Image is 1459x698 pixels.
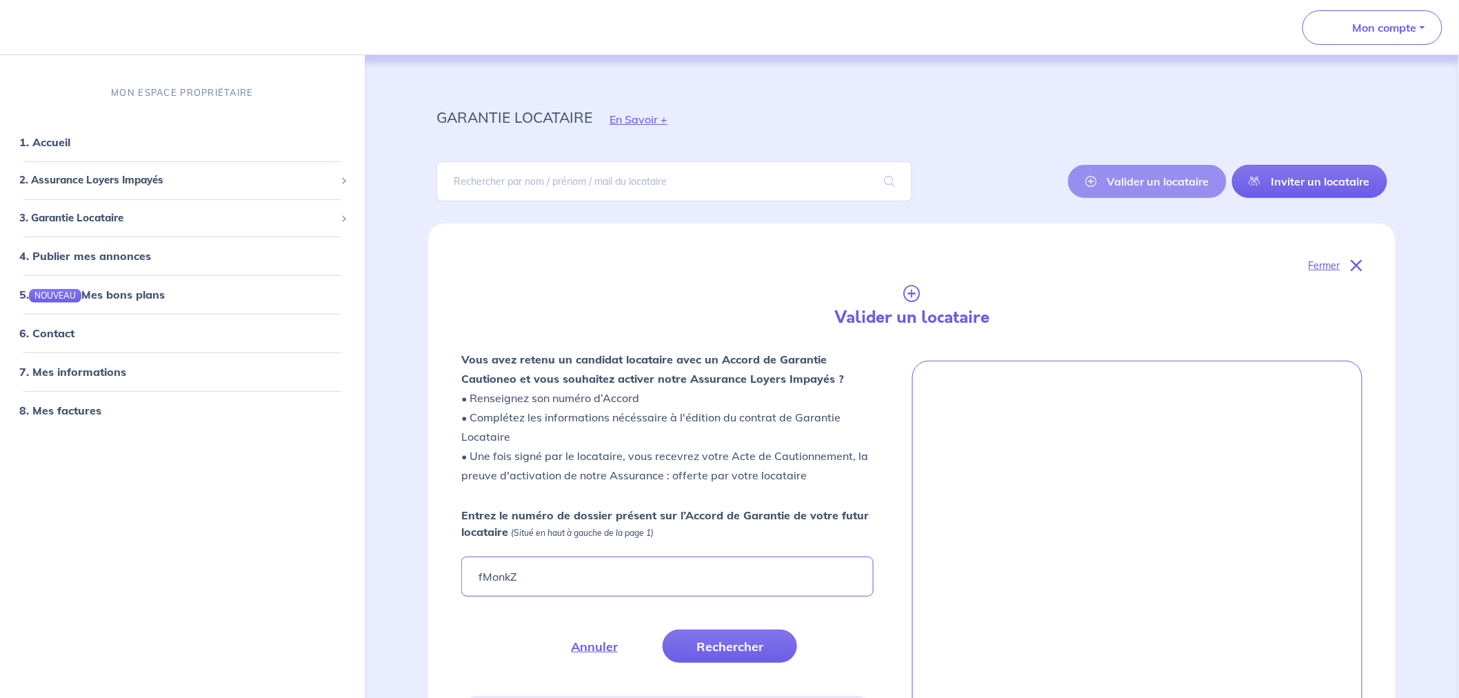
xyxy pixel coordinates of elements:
a: 5.NOUVEAUMes bons plans [19,288,165,301]
div: 5.NOUVEAUMes bons plans [6,281,359,308]
p: garantie locataire [436,105,592,130]
a: 4. Publier mes annonces [19,249,151,263]
div: 4. Publier mes annonces [6,242,359,270]
a: 1. Accueil [19,135,70,149]
button: illu_account_valid_menu.svgMon compte [1302,10,1442,45]
img: illu_account_valid_menu.svg [1325,17,1347,39]
a: Inviter un locataire [1232,165,1387,198]
button: Annuler [537,630,652,663]
span: 2. Assurance Loyers Impayés [19,172,335,188]
p: Fermer [1309,257,1340,275]
div: 1. Accueil [6,128,359,156]
span: 3. Garantie Locataire [19,210,335,226]
a: 8. Mes factures [19,404,101,418]
p: • Renseignez son numéro d’Accord • Complétez les informations nécéssaire à l'édition du contrat d... [461,350,874,485]
input: Ex : 453678 [461,557,874,597]
div: 7. Mes informations [6,359,359,386]
h4: Valider un locataire [683,308,1142,328]
strong: Entrez le numéro de dossier présent sur l’Accord de Garantie de votre futur locataire [461,508,869,539]
span: search [868,162,912,201]
input: Rechercher par nom / prénom / mail du locataire [436,161,912,201]
p: Mon compte [1353,19,1417,36]
strong: Vous avez retenu un candidat locataire avec un Accord de Garantie Cautioneo et vous souhaitez act... [461,352,844,386]
div: 6. Contact [6,320,359,348]
button: En Savoir + [592,99,685,139]
div: 2. Assurance Loyers Impayés [6,167,359,194]
button: Rechercher [663,630,797,663]
div: 3. Garantie Locataire [6,205,359,232]
p: MON ESPACE PROPRIÉTAIRE [111,86,253,99]
a: 6. Contact [19,327,74,341]
div: 8. Mes factures [6,397,359,425]
em: (Situé en haut à gauche de la page 1) [511,528,654,538]
a: 7. Mes informations [19,366,126,379]
img: Cautioneo [678,19,781,36]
